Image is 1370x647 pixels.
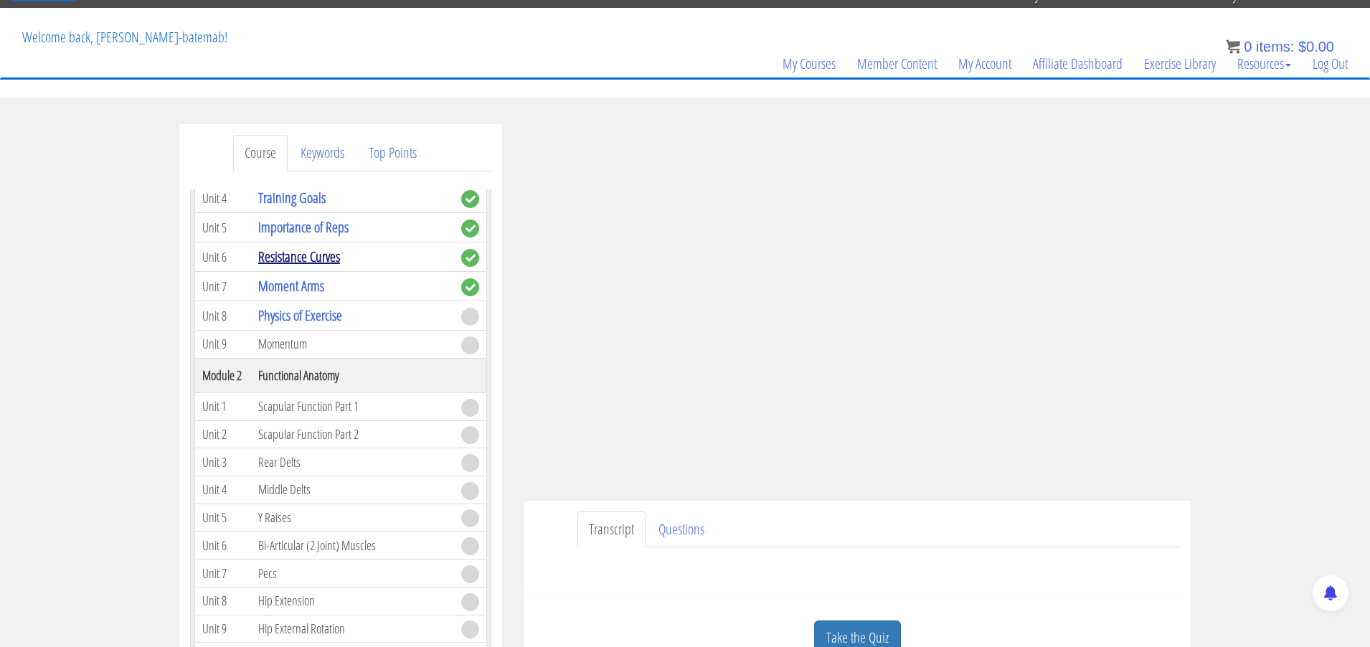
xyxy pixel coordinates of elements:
[577,511,646,548] a: Transcript
[461,219,479,237] span: complete
[195,272,251,301] td: Unit 7
[258,217,349,237] a: Importance of Reps
[195,301,251,331] td: Unit 8
[846,29,948,98] a: Member Content
[251,532,454,559] td: Bi-Articular (2 Joint) Muscles
[1226,39,1334,55] a: 0 items: $0.00
[195,331,251,359] td: Unit 9
[195,448,251,476] td: Unit 3
[195,392,251,420] td: Unit 1
[195,587,251,615] td: Unit 8
[11,9,238,66] p: Welcome back, [PERSON_NAME]-batemab!
[195,242,251,272] td: Unit 6
[251,358,454,392] th: Functional Anatomy
[195,420,251,448] td: Unit 2
[357,135,428,171] a: Top Points
[461,190,479,208] span: complete
[258,276,324,296] a: Moment Arms
[647,511,716,548] a: Questions
[195,213,251,242] td: Unit 5
[195,615,251,643] td: Unit 9
[251,448,454,476] td: Rear Delts
[251,559,454,587] td: Pecs
[251,615,454,643] td: Hip External Rotation
[1256,39,1294,55] span: items:
[251,331,454,359] td: Momentum
[195,184,251,213] td: Unit 4
[1298,39,1306,55] span: $
[1298,39,1334,55] bdi: 0.00
[195,559,251,587] td: Unit 7
[1133,29,1227,98] a: Exercise Library
[195,476,251,504] td: Unit 4
[1302,29,1359,98] a: Log Out
[1022,29,1133,98] a: Affiliate Dashboard
[195,358,251,392] th: Module 2
[195,504,251,532] td: Unit 5
[1227,29,1302,98] a: Resources
[251,504,454,532] td: Y Raises
[289,135,356,171] a: Keywords
[251,476,454,504] td: Middle Delts
[461,249,479,267] span: complete
[195,532,251,559] td: Unit 6
[948,29,1022,98] a: My Account
[258,188,326,207] a: Training Goals
[258,306,342,325] a: Physics of Exercise
[461,278,479,296] span: complete
[1226,39,1240,54] img: icon11.png
[251,587,454,615] td: Hip Extension
[251,420,454,448] td: Scapular Function Part 2
[251,392,454,420] td: Scapular Function Part 1
[772,29,846,98] a: My Courses
[1244,39,1252,55] span: 0
[233,135,288,171] a: Course
[258,247,340,266] a: Resistance Curves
